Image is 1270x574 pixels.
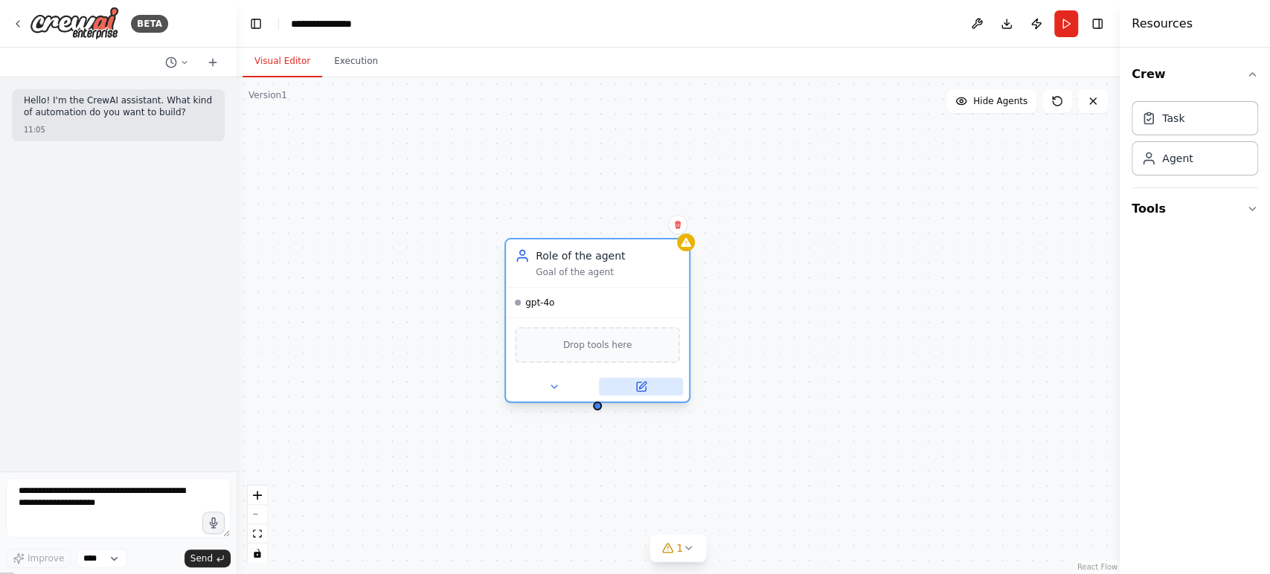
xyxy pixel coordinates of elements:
[202,512,225,534] button: Click to speak your automation idea
[246,13,266,34] button: Hide left sidebar
[536,266,680,278] div: Goal of the agent
[248,89,287,101] div: Version 1
[131,15,168,33] div: BETA
[248,505,267,524] button: zoom out
[599,378,683,396] button: Open in side panel
[1132,95,1258,187] div: Crew
[28,552,64,564] span: Improve
[1162,111,1184,126] div: Task
[6,549,71,568] button: Improve
[24,95,213,118] p: Hello! I'm the CrewAI assistant. What kind of automation do you want to build?
[248,524,267,544] button: fit view
[536,248,680,263] div: Role of the agent
[1077,563,1117,571] a: React Flow attribution
[248,486,267,505] button: zoom in
[1162,151,1193,166] div: Agent
[30,7,119,40] img: Logo
[243,46,322,77] button: Visual Editor
[676,541,683,555] span: 1
[563,338,632,352] span: Drop tools here
[1087,13,1108,34] button: Hide right sidebar
[946,89,1036,113] button: Hide Agents
[1132,54,1258,95] button: Crew
[668,215,687,234] button: Delete node
[248,544,267,563] button: toggle interactivity
[24,124,213,135] div: 11:05
[1132,15,1193,33] h4: Resources
[190,552,213,564] span: Send
[248,486,267,563] div: React Flow controls
[1132,188,1258,230] button: Tools
[525,297,554,309] span: gpt-4o
[185,549,231,567] button: Send
[291,16,365,31] nav: breadcrumb
[201,54,225,71] button: Start a new chat
[159,54,195,71] button: Switch to previous chat
[973,95,1027,107] span: Hide Agents
[650,535,707,562] button: 1
[504,241,690,406] div: Role of the agentGoal of the agentgpt-4oDrop tools here
[322,46,390,77] button: Execution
